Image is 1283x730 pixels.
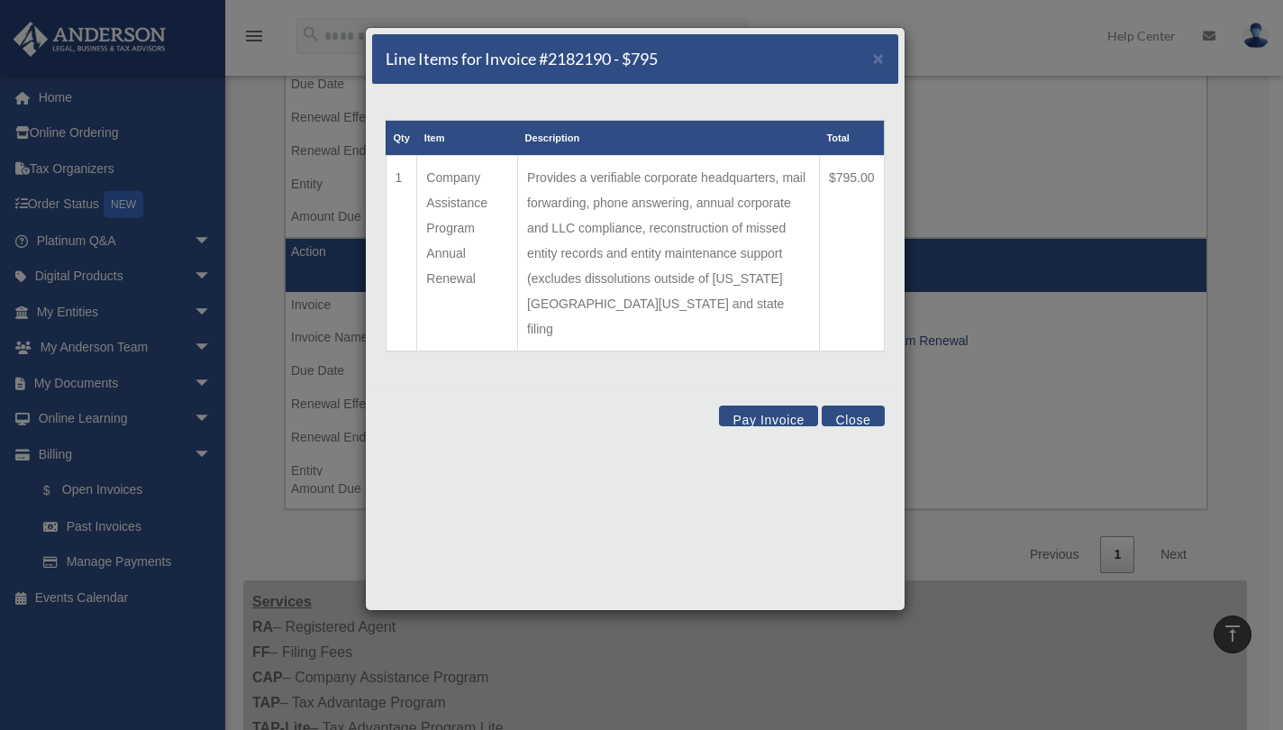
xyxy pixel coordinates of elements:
[719,406,818,426] button: Pay Invoice
[819,121,884,156] th: Total
[822,406,884,426] button: Close
[386,121,417,156] th: Qty
[386,156,417,352] td: 1
[518,121,820,156] th: Description
[518,156,820,352] td: Provides a verifiable corporate headquarters, mail forwarding, phone answering, annual corporate ...
[417,121,518,156] th: Item
[873,48,885,68] span: ×
[873,49,885,68] button: Close
[417,156,518,352] td: Company Assistance Program Annual Renewal
[386,48,658,70] h5: Line Items for Invoice #2182190 - $795
[819,156,884,352] td: $795.00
